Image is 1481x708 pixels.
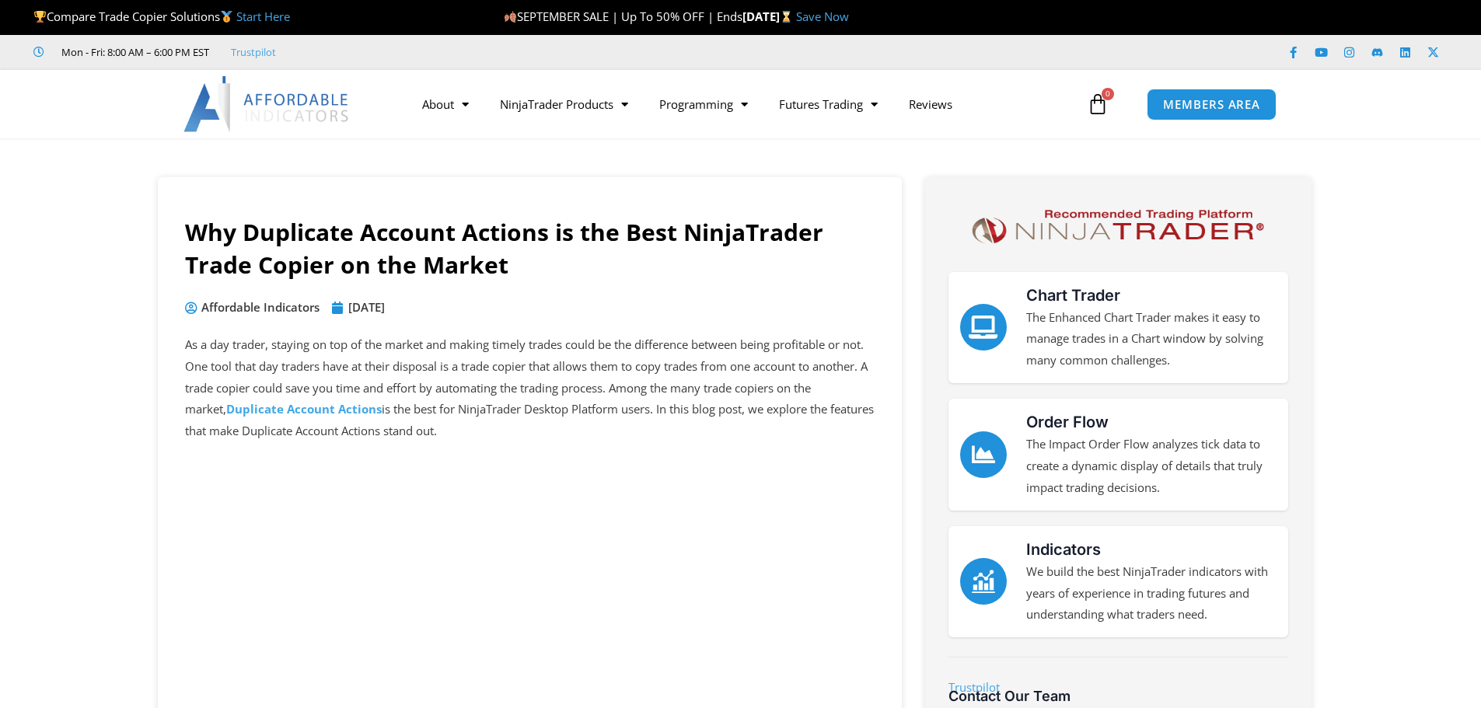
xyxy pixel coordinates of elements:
[1026,307,1277,372] p: The Enhanced Chart Trader makes it easy to manage trades in a Chart window by solving many common...
[504,9,742,24] span: SEPTEMBER SALE | Up To 50% OFF | Ends
[484,86,644,122] a: NinjaTrader Products
[742,9,796,24] strong: [DATE]
[58,43,209,61] span: Mon - Fri: 8:00 AM – 6:00 PM EST
[960,558,1007,605] a: Indicators
[197,297,320,319] span: Affordable Indicators
[348,299,385,315] time: [DATE]
[1026,434,1277,499] p: The Impact Order Flow analyzes tick data to create a dynamic display of details that truly impact...
[796,9,849,24] a: Save Now
[644,86,763,122] a: Programming
[1147,89,1277,120] a: MEMBERS AREA
[407,86,484,122] a: About
[505,11,516,23] img: 🍂
[221,11,232,23] img: 🥇
[948,687,1288,705] h3: Contact Our Team
[1064,82,1132,127] a: 0
[1163,99,1260,110] span: MEMBERS AREA
[965,204,1270,249] img: NinjaTrader Logo | Affordable Indicators – NinjaTrader
[185,334,875,442] p: As a day trader, staying on top of the market and making timely trades could be the difference be...
[236,9,290,24] a: Start Here
[34,11,46,23] img: 🏆
[1026,286,1120,305] a: Chart Trader
[33,9,290,24] span: Compare Trade Copier Solutions
[948,679,1000,695] a: Trustpilot
[231,45,276,59] a: Trustpilot
[1026,540,1101,559] a: Indicators
[763,86,893,122] a: Futures Trading
[407,86,1083,122] nav: Menu
[1026,413,1109,431] a: Order Flow
[893,86,968,122] a: Reviews
[1026,561,1277,626] p: We build the best NinjaTrader indicators with years of experience in trading futures and understa...
[185,216,875,281] h1: Why Duplicate Account Actions is the Best NinjaTrader Trade Copier on the Market
[960,304,1007,351] a: Chart Trader
[226,401,382,417] a: Duplicate Account Actions
[1102,88,1114,100] span: 0
[781,11,792,23] img: ⌛
[960,431,1007,478] a: Order Flow
[183,76,351,132] img: LogoAI | Affordable Indicators – NinjaTrader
